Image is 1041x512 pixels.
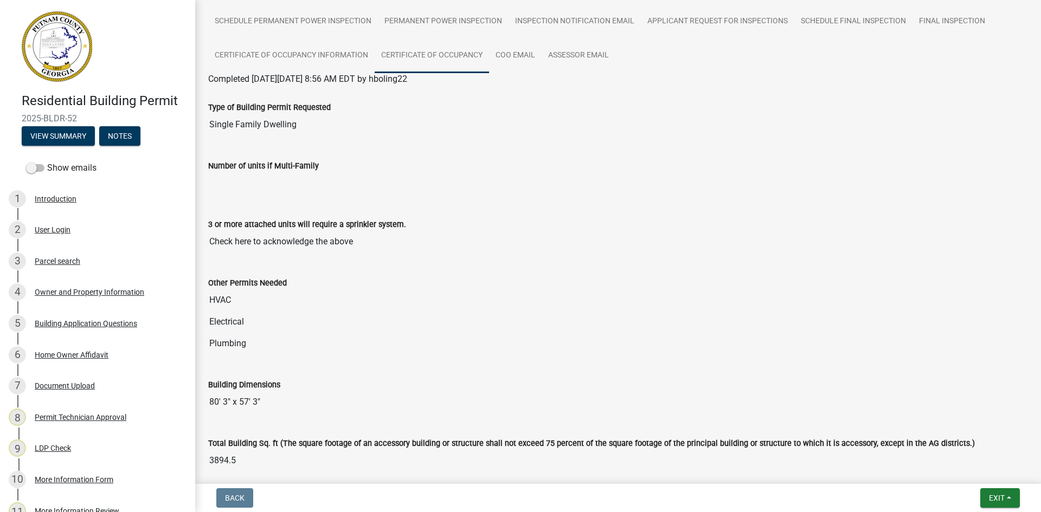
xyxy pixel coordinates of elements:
[208,74,407,84] span: Completed [DATE][DATE] 8:56 AM EDT by hboling22
[22,93,187,109] h4: Residential Building Permit
[35,288,144,296] div: Owner and Property Information
[9,409,26,426] div: 8
[794,4,913,39] a: Schedule Final Inspection
[208,4,378,39] a: Schedule Permanent Power Inspection
[225,494,245,502] span: Back
[9,471,26,488] div: 10
[22,132,95,141] wm-modal-confirm: Summary
[35,444,71,452] div: LDP Check
[22,11,92,82] img: Putnam County, Georgia
[9,439,26,457] div: 9
[99,132,140,141] wm-modal-confirm: Notes
[375,38,489,73] a: Certificate of Occupancy
[208,381,280,389] label: Building Dimensions
[22,126,95,146] button: View Summary
[9,283,26,301] div: 4
[208,440,975,448] label: Total Building Sq. ft (The square footage of an accessory building or structure shall not exceed ...
[35,226,70,234] div: User Login
[980,488,1020,508] button: Exit
[208,104,331,112] label: Type of Building Permit Requested
[9,252,26,270] div: 3
[35,257,80,265] div: Parcel search
[641,4,794,39] a: Applicant Request for Inspections
[9,377,26,394] div: 7
[35,382,95,390] div: Document Upload
[9,221,26,238] div: 2
[35,351,108,359] div: Home Owner Affidavit
[35,320,137,327] div: Building Application Questions
[913,4,992,39] a: Final Inspection
[9,190,26,208] div: 1
[26,161,97,174] label: Show emails
[99,126,140,146] button: Notes
[35,195,76,203] div: Introduction
[35,476,113,483] div: More Information Form
[35,413,126,421] div: Permit Technician Approval
[9,315,26,332] div: 5
[489,38,542,73] a: COO Email
[216,488,253,508] button: Back
[208,163,319,170] label: Number of units if Multi-Family
[509,4,641,39] a: Inspection Notification Email
[378,4,509,39] a: Permanent Power Inspection
[989,494,1005,502] span: Exit
[208,280,287,287] label: Other Permits Needed
[542,38,615,73] a: Assessor Email
[208,38,375,73] a: Certificate of Occupancy Information
[208,221,406,229] label: 3 or more attached units will require a sprinkler system.
[22,113,173,124] span: 2025-BLDR-52
[9,346,26,364] div: 6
